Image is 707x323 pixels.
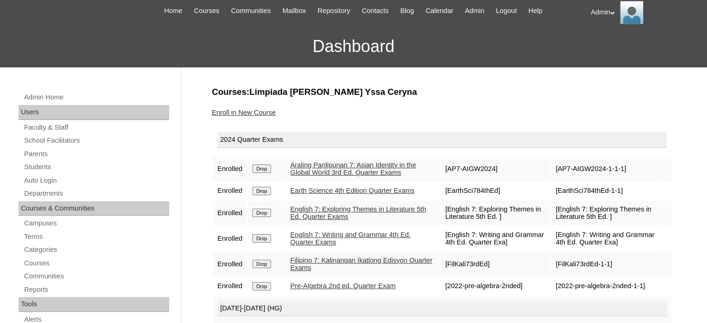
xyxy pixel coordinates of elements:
input: Drop [252,187,271,195]
a: Courses [23,257,169,269]
td: Enrolled [213,252,247,277]
a: Parents [23,148,169,160]
span: Logout [496,6,517,16]
span: Courses [194,6,219,16]
span: Communities [231,6,271,16]
td: [EarthSci784thEd] [441,182,550,200]
td: Enrolled [213,226,247,251]
div: Users [19,105,169,120]
a: Courses [189,6,224,16]
img: Admin Homeschool Global [620,1,643,24]
div: Admin [591,1,698,24]
span: Admin [465,6,484,16]
a: Departments [23,188,169,199]
input: Drop [252,165,271,173]
a: Campuses [23,218,169,229]
div: Tools [19,297,169,312]
a: School Facilitators [23,135,169,146]
span: Blog [400,6,414,16]
a: Communities [226,6,276,16]
a: Reports [23,284,169,296]
a: Students [23,161,169,173]
td: [English 7: Exploring Themes in Literature 5th Ed. ] [551,201,661,225]
input: Drop [252,260,271,268]
div: Courses & Communities [19,201,169,216]
td: [2022-pre-algebra-2nded] [441,277,550,295]
span: Help [529,6,542,16]
h3: Dashboard [5,26,702,67]
td: Enrolled [213,277,247,295]
span: Calendar [426,6,453,16]
td: Enrolled [213,201,247,225]
a: Faculty & Staff [23,122,169,133]
a: Auto Login [23,175,169,186]
a: Enroll in New Course [212,109,276,116]
a: Calendar [421,6,458,16]
a: English 7: Writing and Grammar 4th Ed. Quarter Exams [291,231,411,246]
a: Logout [491,6,522,16]
div: 2024 Quarter Exams [218,132,667,148]
a: Mailbox [278,6,311,16]
td: [FilKali73rdEd-1-1] [551,252,661,277]
span: Contacts [362,6,389,16]
td: Enrolled [213,182,247,200]
td: [AP7-AIGW2024-1-1-1] [551,157,661,181]
div: [DATE]-[DATE] (HG) [218,301,667,316]
a: Contacts [357,6,393,16]
td: [English 7: Writing and Grammar 4th Ed. Quarter Exa] [551,226,661,251]
a: Home [159,6,187,16]
a: Admin Home [23,92,169,103]
a: Help [524,6,547,16]
a: Filipino 7: Kalinangan Ikatlong Edisyon Quarter Exams [291,257,433,272]
input: Drop [252,209,271,217]
input: Drop [252,234,271,243]
td: Enrolled [213,157,247,181]
a: Pre-Algebra 2nd ed. Quarter Exam [291,282,396,290]
a: Terms [23,231,169,243]
a: Admin [460,6,489,16]
input: Drop [252,282,271,290]
td: [AP7-AIGW2024] [441,157,550,181]
a: Earth Science 4th Edition Quarter Exams [291,187,415,194]
a: Araling Panlipunan 7: Asian Identity in the Global World 3rd Ed. Quarter Exams [291,161,416,177]
a: English 7: Exploring Themes in Literature 5th Ed. Quarter Exams [291,205,426,221]
span: Mailbox [283,6,306,16]
h3: Courses:Limpiada [PERSON_NAME] Yssa Ceryna [212,86,672,98]
span: Repository [317,6,350,16]
a: Communities [23,270,169,282]
td: [English 7: Exploring Themes in Literature 5th Ed. ] [441,201,550,225]
td: [EarthSci784thEd-1-1] [551,182,661,200]
a: Blog [396,6,418,16]
td: [English 7: Writing and Grammar 4th Ed. Quarter Exa] [441,226,550,251]
td: [FilKali73rdEd] [441,252,550,277]
a: Repository [313,6,355,16]
a: Categories [23,244,169,256]
td: [2022-pre-algebra-2nded-1-1] [551,277,661,295]
span: Home [164,6,182,16]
